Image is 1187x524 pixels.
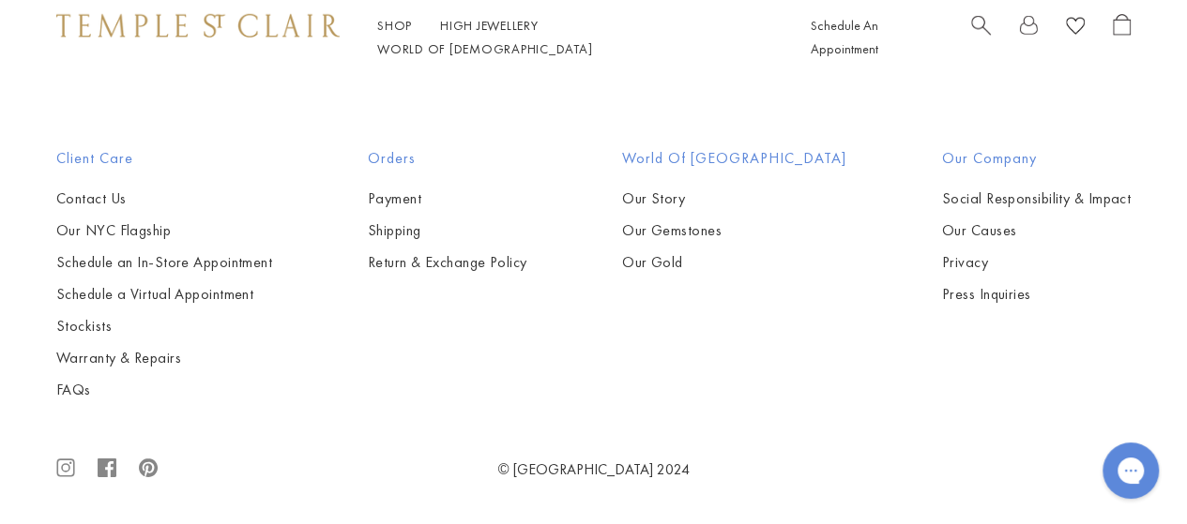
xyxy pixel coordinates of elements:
a: Press Inquiries [942,284,1131,305]
a: Our Story [622,188,846,209]
a: Our Gemstones [622,220,846,241]
a: Schedule an In-Store Appointment [56,252,272,273]
h2: Client Care [56,147,272,170]
a: Return & Exchange Policy [368,252,527,273]
a: High JewelleryHigh Jewellery [440,17,539,34]
nav: Main navigation [377,14,769,61]
a: World of [DEMOGRAPHIC_DATA]World of [DEMOGRAPHIC_DATA] [377,40,592,57]
a: Our Gold [622,252,846,273]
a: Schedule An Appointment [811,17,878,57]
a: Shipping [368,220,527,241]
a: View Wishlist [1066,14,1085,43]
a: Search [971,14,991,61]
a: Open Shopping Bag [1113,14,1131,61]
h2: Orders [368,147,527,170]
a: ShopShop [377,17,412,34]
a: Privacy [942,252,1131,273]
img: Temple St. Clair [56,14,340,37]
a: Contact Us [56,188,272,209]
a: Stockists [56,316,272,337]
a: Our Causes [942,220,1131,241]
a: Social Responsibility & Impact [942,188,1131,209]
a: Schedule a Virtual Appointment [56,284,272,305]
h2: World of [GEOGRAPHIC_DATA] [622,147,846,170]
a: Our NYC Flagship [56,220,272,241]
a: © [GEOGRAPHIC_DATA] 2024 [498,459,690,479]
h2: Our Company [942,147,1131,170]
a: FAQs [56,380,272,400]
a: Payment [368,188,527,209]
a: Warranty & Repairs [56,348,272,368]
iframe: Gorgias live chat messenger [1093,436,1168,505]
